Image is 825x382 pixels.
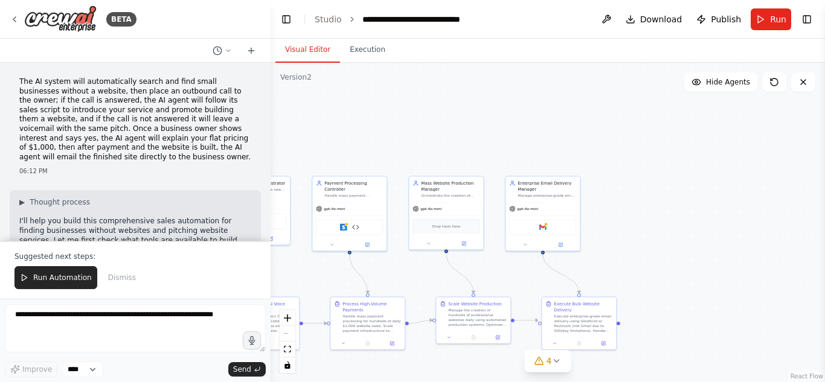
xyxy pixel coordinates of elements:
[19,217,251,254] p: I'll help you build this comprehensive sales automation for finding businesses without websites a...
[593,340,614,347] button: Open in side panel
[275,37,340,63] button: Visual Editor
[280,310,295,326] button: zoom in
[208,43,237,58] button: Switch to previous chat
[14,266,97,289] button: Run Automation
[448,308,507,327] div: Manage the creation of hundreds of professional websites daily using automated production systems...
[487,334,508,341] button: Open in side panel
[19,167,251,176] div: 06:12 PM
[215,176,291,245] div: AI Voice Sales OrchestratorExecute high-conversion sales calls using the advanced 3-tier pricing ...
[554,314,612,333] div: Execute enterprise-grade email delivery using SendGrid or Postmark (not Gmail due to 500/day limi...
[108,273,136,282] span: Dismiss
[554,301,612,313] div: Execute Bulk Website Delivery
[102,266,142,289] button: Dismiss
[340,37,395,63] button: Execution
[409,317,432,326] g: Edge from 35b11419-2ae0-426e-8875-266a426c77d0 to 192d83a6-b498-48ce-bd31-b16060cd9bc8
[547,355,552,367] span: 4
[224,296,300,349] div: Execute 3-Tier AI Voice Sales CampaignLoremi {dolor_sitam} CO adipi elitse doeiu tem incididu 7-u...
[640,13,682,25] span: Download
[5,361,57,377] button: Improve
[540,254,582,293] g: Edge from ca8e6802-7af1-4885-b489-a66261851c11 to 4cda49d5-56b3-45a8-bd16-a9aa88e5e2a5
[621,8,687,30] button: Download
[242,43,261,58] button: Start a new chat
[347,254,371,293] g: Edge from 003dc6ca-6b80-41ec-8e5d-1562c18dde46 to 35b11419-2ae0-426e-8875-266a426c77d0
[505,176,580,251] div: Enterprise Email Delivery ManagerManage enterprise-grade email delivery of completed websites usi...
[432,223,460,229] span: Drop tools here
[324,206,345,211] span: gpt-4o-mini
[692,8,746,30] button: Publish
[515,317,538,323] g: Edge from 192d83a6-b498-48ce-bd31-b16060cd9bc8 to 4cda49d5-56b3-45a8-bd16-a9aa88e5e2a5
[324,180,383,192] div: Payment Processing Controller
[525,350,571,372] button: 4
[421,180,480,192] div: Mass Website Production Manager
[461,334,486,341] button: No output available
[342,314,401,333] div: Handle mass payment processing for hundreds of daily $1,000 website sales. Scale payment infrastr...
[355,340,380,347] button: No output available
[14,252,256,261] p: Suggested next steps:
[350,241,385,248] button: Open in side panel
[315,13,460,25] nav: breadcrumb
[312,176,387,251] div: Payment Processing ControllerHandle mass payment processing for hundreds of daily conversions at ...
[798,11,815,28] button: Show right sidebar
[539,223,547,231] img: Gmail
[711,13,741,25] span: Publish
[544,241,578,248] button: Open in side panel
[22,364,52,374] span: Improve
[541,296,617,349] div: Execute Bulk Website DeliveryExecute enterprise-grade email delivery using SendGrid or Postmark (...
[276,340,297,347] button: Open in side panel
[228,187,286,192] div: Execute high-conversion sales calls using the advanced 3-tier pricing SSML script. Coordinate {ag...
[33,273,92,282] span: Run Automation
[254,235,288,242] button: Open in side panel
[751,8,791,30] button: Run
[237,314,295,333] div: Loremi {dolor_sitam} CO adipi elitse doeiu tem incididu 7-utla etdolor MAGN aliqua en admi 121,27...
[243,331,261,349] button: Click to speak your automation idea
[382,340,402,347] button: Open in side panel
[517,206,538,211] span: gpt-4o-mini
[237,301,295,313] div: Execute 3-Tier AI Voice Sales Campaign
[280,357,295,373] button: toggle interactivity
[567,340,592,347] button: No output available
[19,197,90,207] button: ▶Thought process
[324,193,383,198] div: Handle mass payment processing for hundreds of daily conversions at $1,000 each. Manage Stripe in...
[706,77,750,87] span: Hide Agents
[330,296,405,349] div: Process High-Volume PaymentsHandle mass payment processing for hundreds of daily $1,000 website s...
[228,180,286,186] div: AI Voice Sales Orchestrator
[303,320,327,326] g: Edge from cb3150d2-cb14-488f-ac6d-d8986812ff56 to 35b11419-2ae0-426e-8875-266a426c77d0
[408,176,484,250] div: Mass Website Production ManagerOrchestrate the creation of hundreds of websites daily using autom...
[443,253,477,293] g: Edge from d8d3b503-bcc3-4d9a-8248-495845917b90 to 192d83a6-b498-48ce-bd31-b16060cd9bc8
[19,197,25,207] span: ▶
[280,310,295,373] div: React Flow controls
[447,240,481,247] button: Open in side panel
[280,342,295,357] button: fit view
[421,193,480,198] div: Orchestrate the creation of hundreds of websites daily using automated templates and production s...
[228,362,266,377] button: Send
[278,11,295,28] button: Hide left sidebar
[448,301,501,307] div: Scale Website Production
[19,77,251,162] p: The AI system will automatically search and find small businesses without a website, then place a...
[340,223,347,231] img: Stripe
[518,180,576,192] div: Enterprise Email Delivery Manager
[518,193,576,198] div: Manage enterprise-grade email delivery of completed websites using SendGrid or Postmark infrastru...
[420,206,441,211] span: gpt-4o-mini
[315,14,342,24] a: Studio
[342,301,401,313] div: Process High-Volume Payments
[106,12,136,27] div: BETA
[280,72,312,82] div: Version 2
[24,5,97,33] img: Logo
[684,72,757,92] button: Hide Agents
[435,296,511,343] div: Scale Website ProductionManage the creation of hundreds of professional websites daily using auto...
[30,197,90,207] span: Thought process
[352,223,359,231] img: Sales Data Formatter and API Integration Tool
[233,364,251,374] span: Send
[770,13,786,25] span: Run
[791,373,823,380] a: React Flow attribution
